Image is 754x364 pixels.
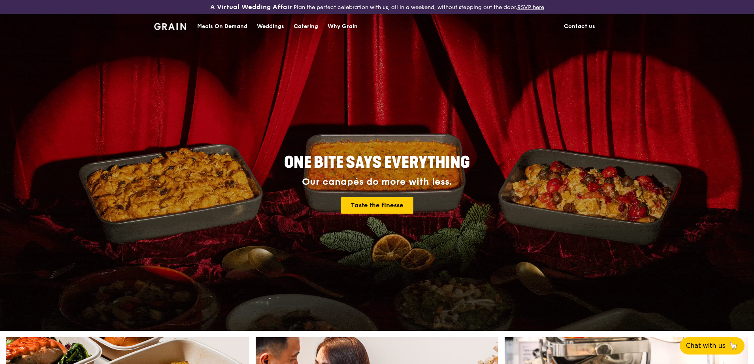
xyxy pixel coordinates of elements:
a: GrainGrain [154,14,186,38]
div: Plan the perfect celebration with us, all in a weekend, without stepping out the door. [149,3,605,11]
div: Weddings [257,15,284,38]
a: RSVP here [517,4,544,11]
span: 🦙 [729,341,738,351]
img: Grain [154,23,186,30]
a: Weddings [252,15,289,38]
div: Meals On Demand [197,15,247,38]
h3: A Virtual Wedding Affair [210,3,292,11]
div: Catering [294,15,318,38]
a: Why Grain [323,15,362,38]
div: Why Grain [328,15,358,38]
a: Contact us [559,15,600,38]
span: Chat with us [686,341,726,351]
a: Catering [289,15,323,38]
a: Taste the finesse [341,197,413,214]
button: Chat with us🦙 [680,337,745,355]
